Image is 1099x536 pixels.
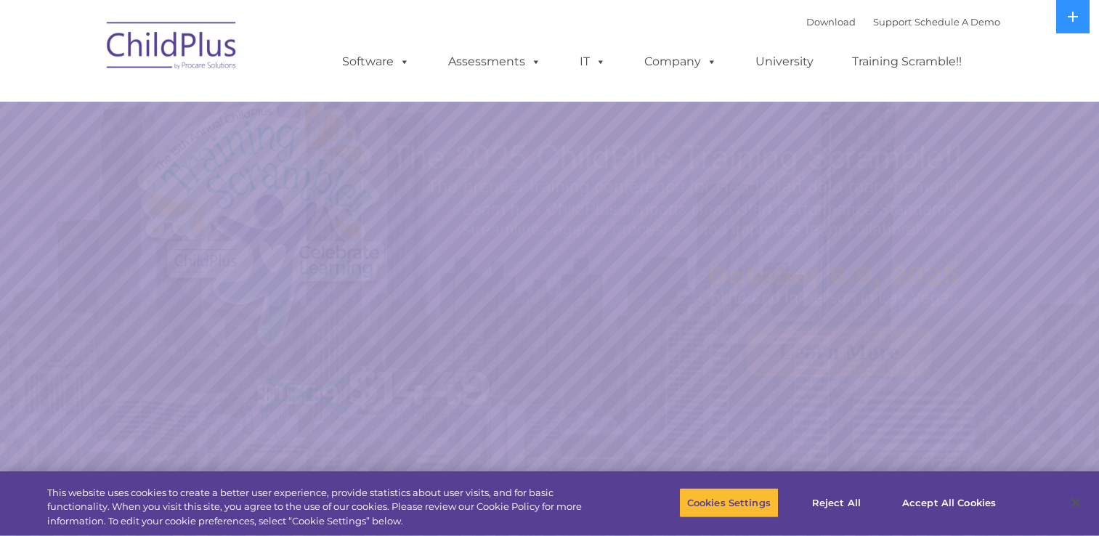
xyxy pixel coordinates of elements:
[915,16,1000,28] a: Schedule A Demo
[1060,487,1092,519] button: Close
[630,47,731,76] a: Company
[434,47,556,76] a: Assessments
[873,16,912,28] a: Support
[806,16,1000,28] font: |
[47,486,604,529] div: This website uses cookies to create a better user experience, provide statistics about user visit...
[100,12,245,84] img: ChildPlus by Procare Solutions
[565,47,620,76] a: IT
[838,47,976,76] a: Training Scramble!!
[791,487,882,518] button: Reject All
[806,16,856,28] a: Download
[679,487,779,518] button: Cookies Settings
[747,328,931,376] a: Learn More
[741,47,828,76] a: University
[328,47,424,76] a: Software
[894,487,1004,518] button: Accept All Cookies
